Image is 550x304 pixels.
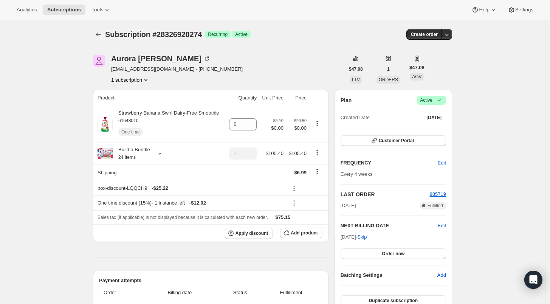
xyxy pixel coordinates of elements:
[235,31,248,37] span: Active
[387,66,390,72] span: 1
[433,269,451,281] button: Add
[438,222,446,230] button: Edit
[93,29,104,40] button: Subscriptions
[294,170,307,175] span: $6.99
[430,191,446,197] a: 885719
[438,159,446,167] span: Edit
[144,289,216,296] span: Billing date
[422,112,446,123] button: [DATE]
[288,124,307,132] span: $0.00
[273,118,284,123] small: $4.10
[406,29,442,40] button: Create order
[430,191,446,198] button: 885719
[265,289,318,296] span: Fulfillment
[289,150,307,156] span: $105.40
[341,202,356,209] span: [DATE]
[341,159,438,167] h2: FREQUENCY
[93,55,105,67] span: Aurora Joyce
[341,171,373,177] span: Every 4 weeks
[341,191,430,198] h2: LAST ORDER
[382,251,404,257] span: Order now
[118,118,138,123] small: 61648010
[47,7,81,13] span: Subscriptions
[369,298,418,304] span: Duplicate subscription
[208,31,228,37] span: Recurring
[98,117,113,132] img: product img
[294,118,307,123] small: $20.50
[437,271,446,279] span: Add
[152,185,168,192] span: - $25.22
[503,5,538,15] button: Settings
[93,164,226,181] th: Shipping
[111,76,150,84] button: Product actions
[111,65,243,73] span: [EMAIL_ADDRESS][DOMAIN_NAME] · [PHONE_NUMBER]
[412,74,421,79] span: AOV
[344,64,367,74] button: $47.08
[286,90,309,106] th: Price
[311,149,323,157] button: Product actions
[409,64,425,71] span: $47.08
[311,168,323,176] button: Shipping actions
[113,109,219,140] div: Strawberry Banana Swirl Dairy-Free Smoothie
[341,96,352,104] h2: Plan
[98,215,268,220] span: Sales tax (if applicable) is not displayed because it is calculated with each new order.
[341,234,367,240] span: [DATE] ·
[341,135,446,146] button: Customer Portal
[99,277,322,284] h2: Payment attempts
[433,157,451,169] button: Edit
[341,114,370,121] span: Created Date
[93,90,226,106] th: Product
[12,5,41,15] button: Analytics
[353,231,371,243] button: Skip
[266,150,284,156] span: $105.40
[479,7,489,13] span: Help
[113,146,150,161] div: Build a Bundle
[379,138,414,144] span: Customer Portal
[99,284,141,301] th: Order
[235,230,268,236] span: Apply discount
[226,90,259,106] th: Quantity
[291,230,318,236] span: Add product
[276,214,291,220] span: $75.15
[411,31,438,37] span: Create order
[352,77,360,82] span: LTV
[17,7,37,13] span: Analytics
[43,5,85,15] button: Subscriptions
[271,124,284,132] span: $0.00
[467,5,501,15] button: Help
[91,7,103,13] span: Tools
[515,7,533,13] span: Settings
[87,5,115,15] button: Tools
[280,228,322,238] button: Add product
[349,66,363,72] span: $47.08
[225,228,273,239] button: Apply discount
[98,199,284,207] div: One time discount (15%) - 1 instance left
[121,129,140,135] span: One time
[434,97,435,103] span: |
[428,203,443,209] span: Fulfilled
[357,233,367,241] span: Skip
[311,119,323,128] button: Product actions
[118,155,136,160] small: 24 Items
[426,115,442,121] span: [DATE]
[524,271,542,289] div: Open Intercom Messenger
[383,64,394,74] button: 1
[341,222,438,230] h2: NEXT BILLING DATE
[341,271,437,279] h6: Batching Settings
[379,77,398,82] span: ORDERS
[341,248,446,259] button: Order now
[220,289,260,296] span: Status
[420,96,443,104] span: Active
[189,199,206,207] span: - $12.02
[111,55,211,62] div: Aurora [PERSON_NAME]
[105,30,202,39] span: Subscription #28326920274
[259,90,286,106] th: Unit Price
[98,185,284,192] div: box-discount-LQQCH9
